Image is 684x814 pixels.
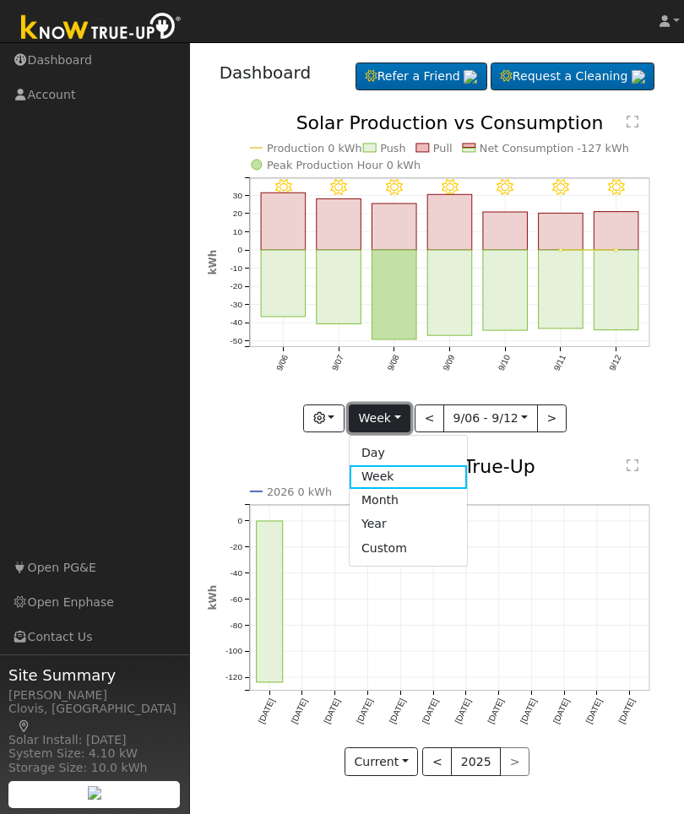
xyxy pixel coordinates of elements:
rect: onclick="" [317,199,361,251]
i: 9/12 - Clear [608,179,625,196]
text: Pull [433,142,453,155]
text: [DATE] [355,697,374,725]
text: 9/09 [441,354,456,373]
rect: onclick="" [539,250,584,328]
a: Month [350,489,467,513]
i: 9/07 - Clear [330,179,347,196]
a: Week [350,465,467,489]
div: Solar Install: [DATE] [8,731,181,749]
text: -120 [225,673,242,682]
text: 9/06 [274,354,290,373]
text: [DATE] [617,697,637,725]
text: [DATE] [551,697,571,725]
text: 9/11 [552,354,567,373]
img: retrieve [632,70,645,84]
text: 0 [237,246,242,255]
rect: onclick="" [372,203,416,250]
button: Current [345,747,419,776]
text: -10 [230,263,242,273]
text: 20 [232,209,242,219]
rect: onclick="" [256,521,282,682]
i: 9/08 - Clear [386,179,403,196]
a: Custom [350,536,467,560]
text: Net Consumption -127 kWh [480,142,629,155]
circle: onclick="" [615,248,618,252]
button: > [537,404,567,433]
text: -60 [230,594,242,604]
text:  [627,459,638,472]
rect: onclick="" [483,250,528,330]
text: 30 [232,191,242,200]
button: < [415,404,444,433]
text: [DATE] [453,697,473,725]
text: 9/10 [497,354,512,373]
text: [DATE] [257,697,276,725]
text: Solar Production vs Consumption [296,112,603,133]
text: [DATE] [486,697,505,725]
text: [DATE] [421,697,440,725]
rect: onclick="" [427,250,472,335]
text: [DATE] [584,697,604,725]
rect: onclick="" [594,212,639,250]
text: Peak Production Hour 0 kWh [267,159,421,171]
rect: onclick="" [372,250,416,339]
text: kWh [207,250,219,275]
a: Year [350,513,467,536]
a: Request a Cleaning [491,62,654,91]
text: Production 0 kWh [267,142,362,155]
text: -40 [230,568,242,578]
img: retrieve [464,70,477,84]
text: 9/08 [385,354,400,373]
button: 2025 [451,747,501,776]
text: kWh [207,585,219,610]
i: 9/10 - MostlyClear [497,179,514,196]
text: [DATE] [388,697,407,725]
text: -20 [230,282,242,291]
text: 9/12 [608,354,623,373]
rect: onclick="" [261,250,306,317]
i: 9/11 - MostlyClear [552,179,569,196]
div: Clovis, [GEOGRAPHIC_DATA] [8,700,181,735]
img: Know True-Up [13,9,190,47]
text: -30 [230,300,242,309]
button: Week [349,404,410,433]
a: Map [17,719,32,733]
a: Dashboard [220,62,312,83]
text: 9/07 [330,354,345,373]
a: Refer a Friend [356,62,487,91]
rect: onclick="" [539,214,584,251]
text:  [627,115,638,128]
div: Storage Size: 10.0 kWh [8,759,181,777]
i: 9/09 - Clear [442,179,459,196]
button: < [422,747,452,776]
text: -20 [230,542,242,551]
text: Push [380,142,406,155]
div: System Size: 4.10 kW [8,745,181,762]
button: 9/06 - 9/12 [443,404,538,433]
rect: onclick="" [427,195,472,251]
rect: onclick="" [317,250,361,324]
text: 10 [232,227,242,236]
text: [DATE] [518,697,538,725]
text: [DATE] [322,697,341,725]
img: retrieve [88,786,101,800]
rect: onclick="" [594,250,639,330]
i: 9/06 - Clear [274,179,291,196]
text: [DATE] [289,697,308,725]
div: [PERSON_NAME] [8,686,181,704]
text: -50 [230,336,242,345]
text: 0 [237,516,242,525]
span: Site Summary [8,664,181,686]
text: -40 [230,318,242,328]
text: -80 [230,621,242,630]
text: -100 [225,647,242,656]
rect: onclick="" [483,212,528,250]
rect: onclick="" [261,193,306,251]
circle: onclick="" [559,248,562,252]
a: Day [350,442,467,465]
text: 2026 0 kWh [267,486,332,498]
